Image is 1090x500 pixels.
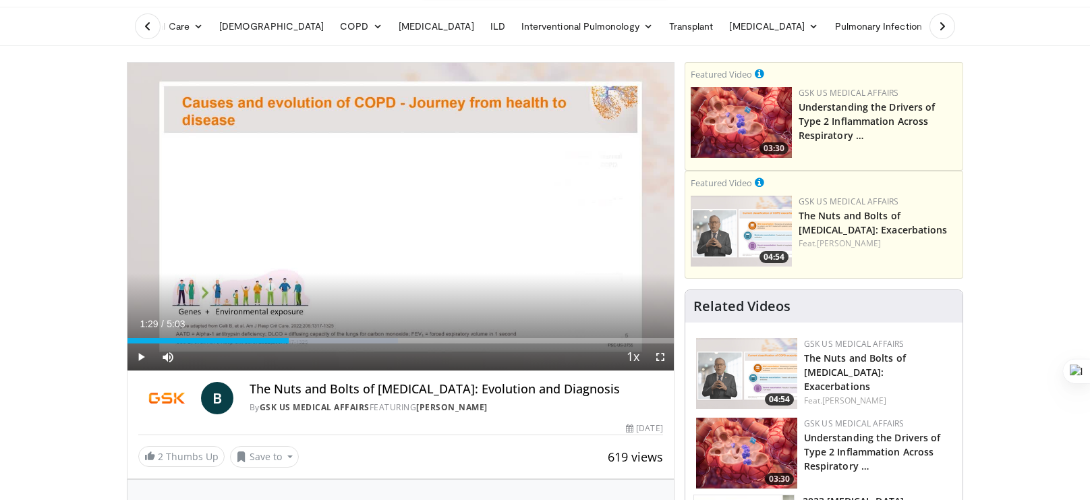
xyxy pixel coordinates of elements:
[696,338,797,409] a: 04:54
[804,431,941,472] a: Understanding the Drivers of Type 2 Inflammation Across Respiratory …
[416,401,488,413] a: [PERSON_NAME]
[167,318,185,329] span: 5:03
[230,446,299,468] button: Save to
[696,418,797,489] a: 03:30
[759,251,788,263] span: 04:54
[211,13,332,40] a: [DEMOGRAPHIC_DATA]
[804,418,905,429] a: GSK US Medical Affairs
[154,343,181,370] button: Mute
[799,209,948,236] a: The Nuts and Bolts of [MEDICAL_DATA]: Exacerbations
[822,395,886,406] a: [PERSON_NAME]
[817,238,881,249] a: [PERSON_NAME]
[691,68,752,80] small: Featured Video
[661,13,722,40] a: Transplant
[804,338,905,350] a: GSK US Medical Affairs
[127,338,674,343] div: Progress Bar
[647,343,674,370] button: Fullscreen
[696,418,797,489] img: c2a2685b-ef94-4fc2-90e1-739654430920.png.150x105_q85_crop-smart_upscale.png
[691,196,792,267] a: 04:54
[693,298,791,314] h4: Related Videos
[626,422,662,435] div: [DATE]
[691,87,792,158] img: c2a2685b-ef94-4fc2-90e1-739654430920.png.150x105_q85_crop-smart_upscale.png
[759,142,788,155] span: 03:30
[482,13,513,40] a: ILD
[696,338,797,409] img: 115e3ffd-dfda-40a8-9c6e-2699a402c261.png.150x105_q85_crop-smart_upscale.png
[765,473,794,485] span: 03:30
[827,13,944,40] a: Pulmonary Infection
[721,13,826,40] a: [MEDICAL_DATA]
[765,393,794,406] span: 04:54
[158,450,163,463] span: 2
[138,382,196,414] img: GSK US Medical Affairs
[127,343,154,370] button: Play
[201,382,233,414] a: B
[799,87,899,99] a: GSK US Medical Affairs
[620,343,647,370] button: Playback Rate
[127,63,674,371] video-js: Video Player
[799,101,936,142] a: Understanding the Drivers of Type 2 Inflammation Across Respiratory …
[691,196,792,267] img: 115e3ffd-dfda-40a8-9c6e-2699a402c261.png.150x105_q85_crop-smart_upscale.png
[799,196,899,207] a: GSK US Medical Affairs
[691,177,752,189] small: Featured Video
[140,318,158,329] span: 1:29
[391,13,482,40] a: [MEDICAL_DATA]
[804,352,906,393] a: The Nuts and Bolts of [MEDICAL_DATA]: Exacerbations
[804,395,952,407] div: Feat.
[260,401,370,413] a: GSK US Medical Affairs
[691,87,792,158] a: 03:30
[332,13,390,40] a: COPD
[513,13,661,40] a: Interventional Pulmonology
[799,238,957,250] div: Feat.
[250,382,663,397] h4: The Nuts and Bolts of [MEDICAL_DATA]: Evolution and Diagnosis
[161,318,164,329] span: /
[250,401,663,414] div: By FEATURING
[138,446,225,467] a: 2 Thumbs Up
[608,449,663,465] span: 619 views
